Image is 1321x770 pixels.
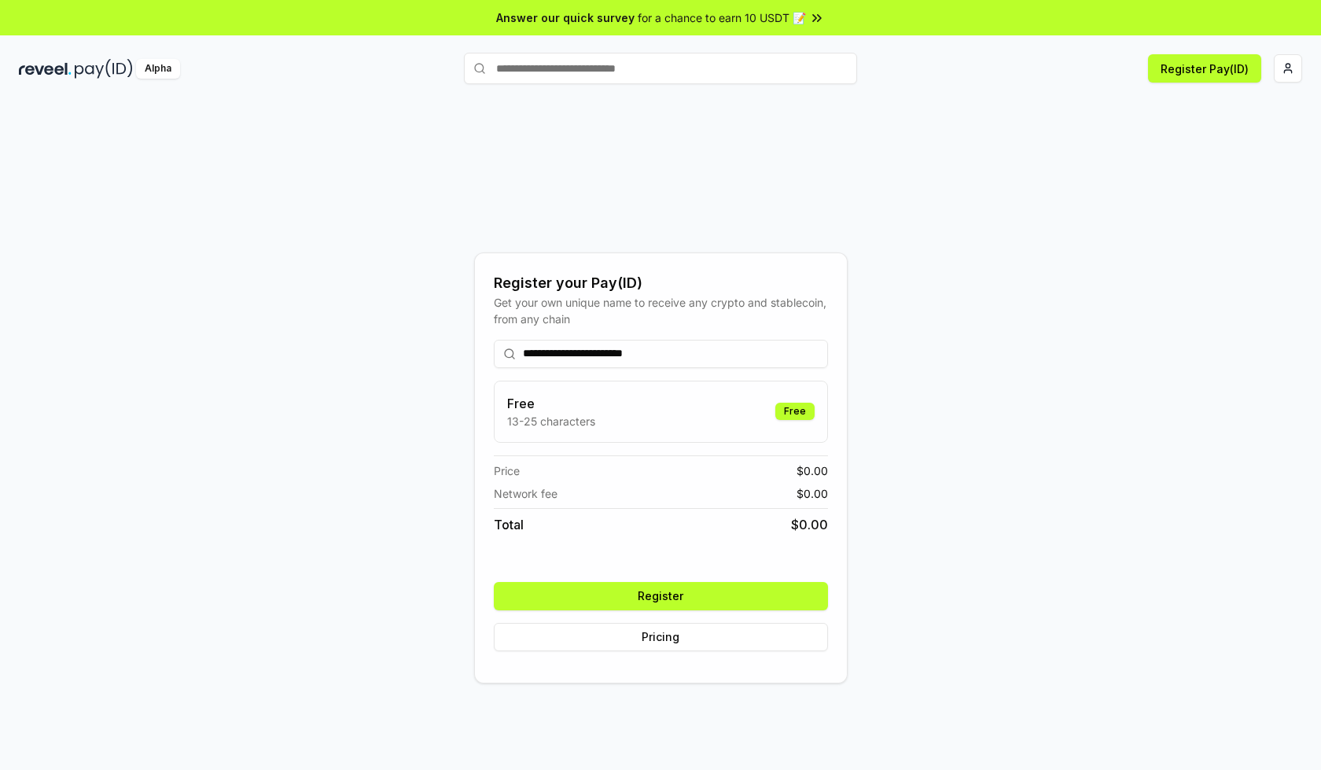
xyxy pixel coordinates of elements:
span: Total [494,515,524,534]
span: $ 0.00 [797,485,828,502]
button: Pricing [494,623,828,651]
div: Get your own unique name to receive any crypto and stablecoin, from any chain [494,294,828,327]
span: $ 0.00 [797,462,828,479]
h3: Free [507,394,595,413]
span: $ 0.00 [791,515,828,534]
div: Register your Pay(ID) [494,272,828,294]
img: pay_id [75,59,133,79]
button: Register Pay(ID) [1148,54,1261,83]
span: for a chance to earn 10 USDT 📝 [638,9,806,26]
span: Network fee [494,485,557,502]
div: Free [775,403,815,420]
button: Register [494,582,828,610]
img: reveel_dark [19,59,72,79]
div: Alpha [136,59,180,79]
span: Answer our quick survey [496,9,635,26]
span: Price [494,462,520,479]
p: 13-25 characters [507,413,595,429]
